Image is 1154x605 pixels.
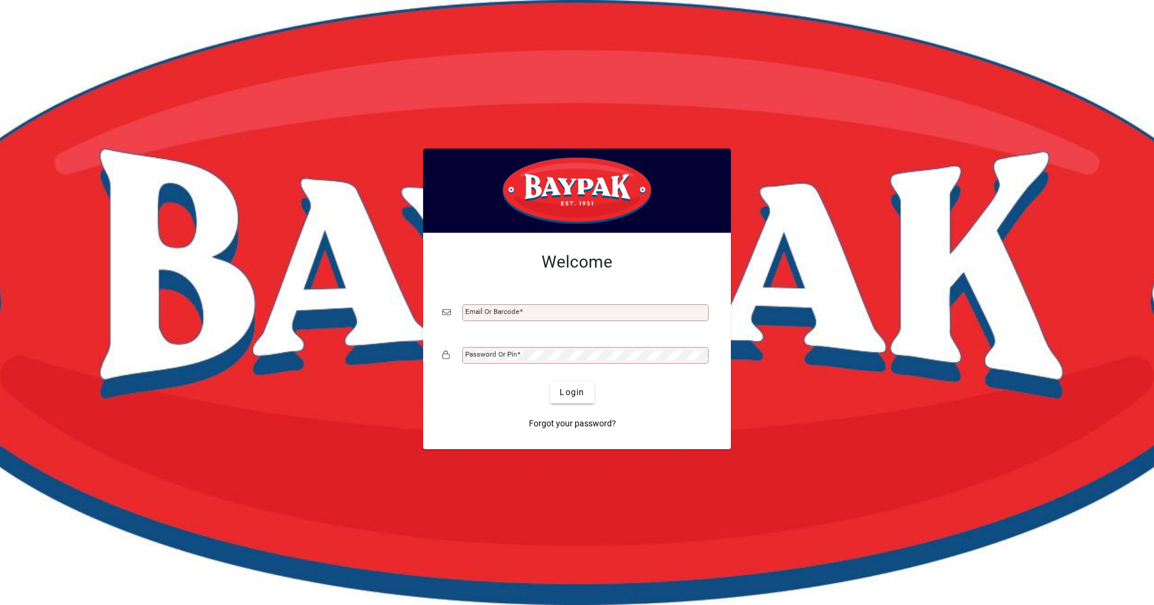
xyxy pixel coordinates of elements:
[560,386,584,399] span: Login
[529,417,616,430] span: Forgot your password?
[465,307,519,316] mat-label: Email or Barcode
[442,252,712,272] h2: Welcome
[465,350,517,358] mat-label: Password or Pin
[524,413,621,435] a: Forgot your password?
[550,382,594,404] button: Login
